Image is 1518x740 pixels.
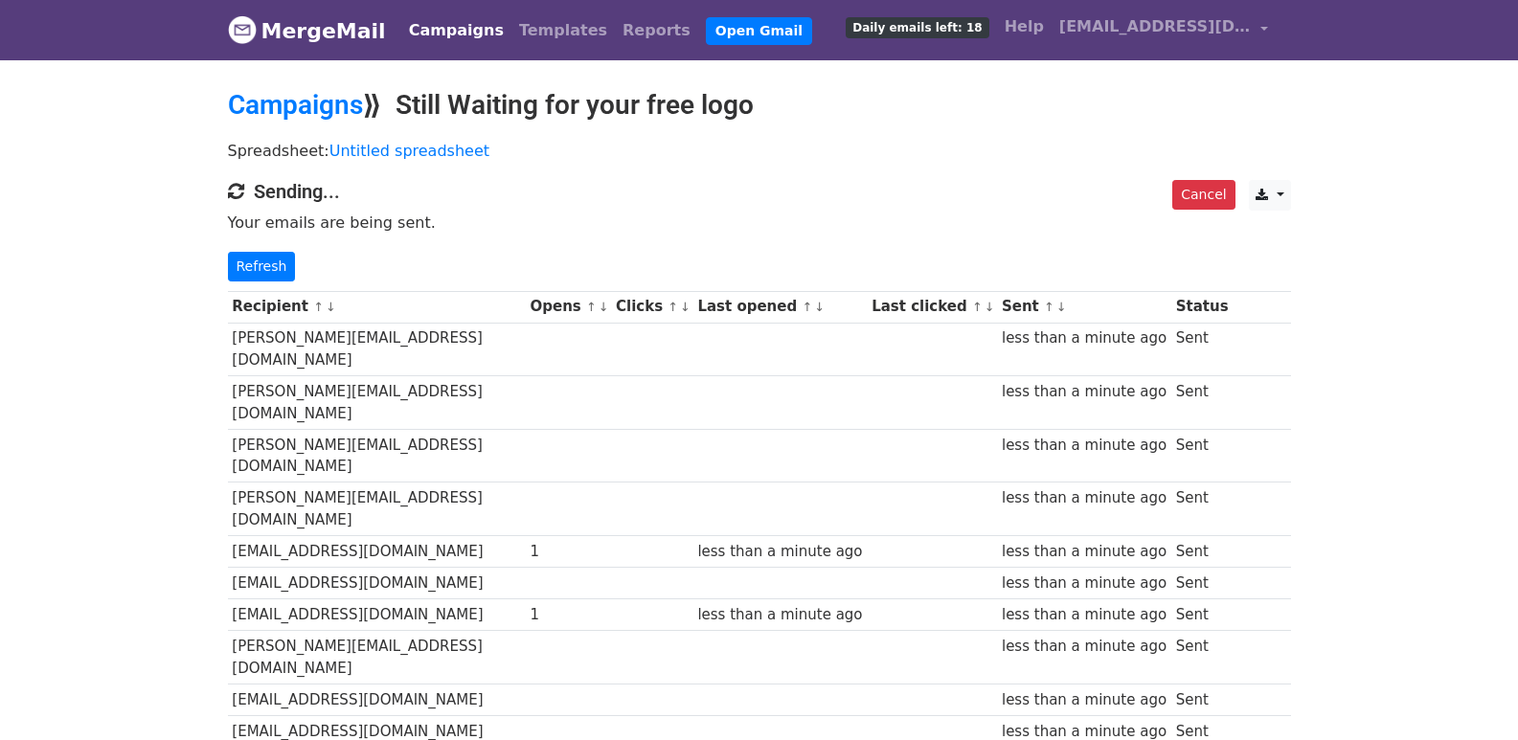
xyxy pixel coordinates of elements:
[228,141,1291,161] p: Spreadsheet:
[1002,572,1167,594] div: less than a minute ago
[228,568,526,599] td: [EMAIL_ADDRESS][DOMAIN_NAME]
[814,300,825,314] a: ↓
[326,300,336,314] a: ↓
[997,8,1052,46] a: Help
[697,541,862,563] div: less than a minute ago
[1002,541,1167,563] div: less than a minute ago
[313,300,324,314] a: ↑
[697,604,862,626] div: less than a minute ago
[530,541,606,563] div: 1
[997,291,1171,323] th: Sent
[838,8,996,46] a: Daily emails left: 18
[802,300,812,314] a: ↑
[1044,300,1054,314] a: ↑
[867,291,997,323] th: Last clicked
[1171,631,1233,684] td: Sent
[1171,568,1233,599] td: Sent
[985,300,995,314] a: ↓
[599,300,609,314] a: ↓
[1171,323,1233,376] td: Sent
[846,17,988,38] span: Daily emails left: 18
[526,291,612,323] th: Opens
[693,291,868,323] th: Last opened
[1056,300,1067,314] a: ↓
[511,11,615,50] a: Templates
[228,376,526,430] td: [PERSON_NAME][EMAIL_ADDRESS][DOMAIN_NAME]
[228,11,386,51] a: MergeMail
[228,684,526,715] td: [EMAIL_ADDRESS][DOMAIN_NAME]
[1002,381,1167,403] div: less than a minute ago
[228,180,1291,203] h4: Sending...
[228,482,526,536] td: [PERSON_NAME][EMAIL_ADDRESS][DOMAIN_NAME]
[228,89,363,121] a: Campaigns
[680,300,691,314] a: ↓
[1002,327,1167,349] div: less than a minute ago
[530,604,606,626] div: 1
[611,291,692,323] th: Clicks
[228,252,296,281] a: Refresh
[228,429,526,482] td: [PERSON_NAME][EMAIL_ADDRESS][DOMAIN_NAME]
[1002,487,1167,509] div: less than a minute ago
[1002,604,1167,626] div: less than a minute ago
[228,291,526,323] th: Recipient
[228,89,1291,122] h2: ⟫ Still Waiting for your free logo
[228,536,526,568] td: [EMAIL_ADDRESS][DOMAIN_NAME]
[228,631,526,684] td: [PERSON_NAME][EMAIL_ADDRESS][DOMAIN_NAME]
[401,11,511,50] a: Campaigns
[1171,291,1233,323] th: Status
[228,15,257,44] img: MergeMail logo
[1171,429,1233,482] td: Sent
[1052,8,1276,53] a: [EMAIL_ADDRESS][DOMAIN_NAME]
[1002,435,1167,457] div: less than a minute ago
[972,300,983,314] a: ↑
[228,323,526,376] td: [PERSON_NAME][EMAIL_ADDRESS][DOMAIN_NAME]
[1171,376,1233,430] td: Sent
[1002,636,1167,658] div: less than a minute ago
[1171,684,1233,715] td: Sent
[1002,689,1167,711] div: less than a minute ago
[1172,180,1235,210] a: Cancel
[329,142,489,160] a: Untitled spreadsheet
[1059,15,1251,38] span: [EMAIL_ADDRESS][DOMAIN_NAME]
[1171,536,1233,568] td: Sent
[228,599,526,631] td: [EMAIL_ADDRESS][DOMAIN_NAME]
[228,213,1291,233] p: Your emails are being sent.
[706,17,812,45] a: Open Gmail
[615,11,698,50] a: Reports
[668,300,678,314] a: ↑
[1171,599,1233,631] td: Sent
[1171,482,1233,536] td: Sent
[586,300,597,314] a: ↑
